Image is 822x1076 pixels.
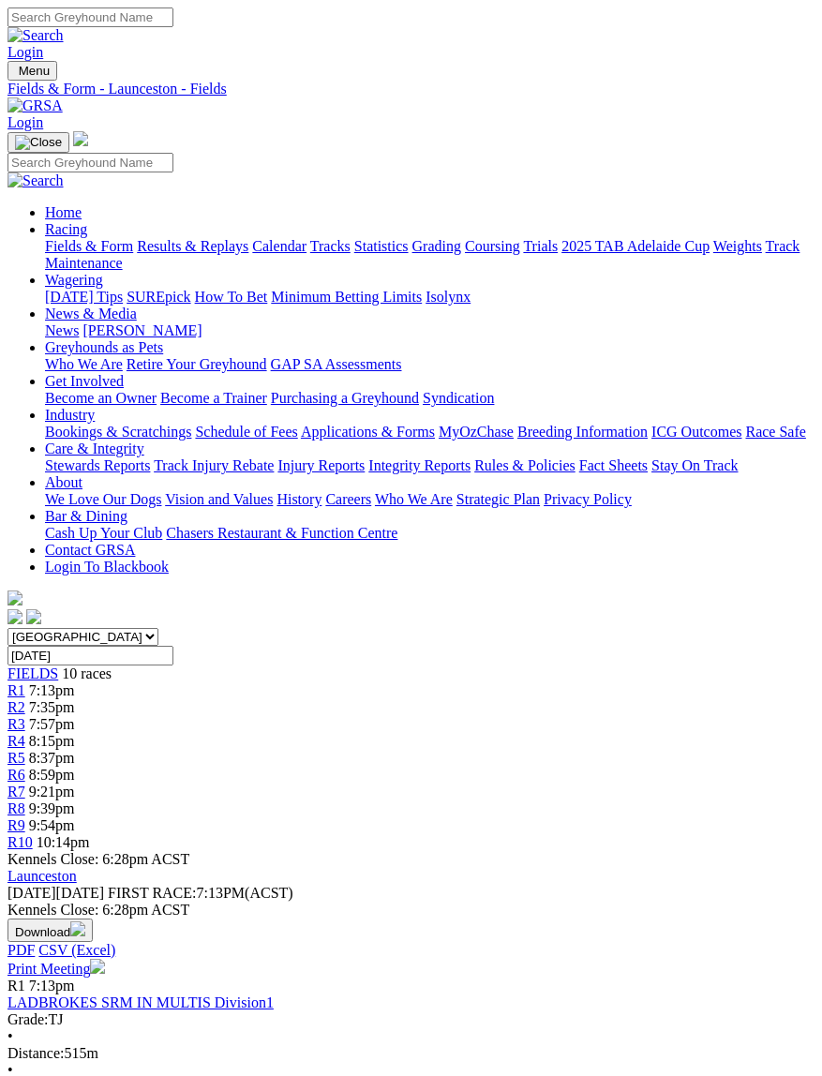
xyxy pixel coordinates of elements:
span: 7:35pm [29,699,75,715]
span: Grade: [7,1011,49,1027]
a: Weights [713,238,762,254]
img: logo-grsa-white.png [7,590,22,605]
span: R10 [7,834,33,850]
span: R2 [7,699,25,715]
span: 10:14pm [37,834,90,850]
a: Industry [45,407,95,423]
a: Purchasing a Greyhound [271,390,419,406]
a: ICG Outcomes [651,424,741,440]
a: FIELDS [7,665,58,681]
a: Home [45,204,82,220]
span: R7 [7,784,25,800]
span: 7:57pm [29,716,75,732]
a: Fields & Form [45,238,133,254]
a: LADBROKES SRM IN MULTIS Division1 [7,994,274,1010]
input: Select date [7,646,173,665]
a: Track Injury Rebate [154,457,274,473]
a: News & Media [45,306,137,321]
a: Applications & Forms [301,424,435,440]
div: TJ [7,1011,815,1028]
a: Stewards Reports [45,457,150,473]
a: Bookings & Scratchings [45,424,191,440]
a: Coursing [465,238,520,254]
button: Download [7,919,93,942]
img: twitter.svg [26,609,41,624]
div: Bar & Dining [45,525,815,542]
img: download.svg [70,921,85,936]
a: How To Bet [195,289,268,305]
span: 8:59pm [29,767,75,783]
img: Close [15,135,62,150]
a: About [45,474,82,490]
a: GAP SA Assessments [271,356,402,372]
span: R1 [7,682,25,698]
div: Wagering [45,289,815,306]
a: Cash Up Your Club [45,525,162,541]
span: Distance: [7,1045,64,1061]
span: 10 races [62,665,112,681]
a: Results & Replays [137,238,248,254]
input: Search [7,153,173,172]
a: Who We Are [45,356,123,372]
div: Racing [45,238,815,272]
span: 9:54pm [29,817,75,833]
div: Get Involved [45,390,815,407]
input: Search [7,7,173,27]
span: • [7,1028,13,1044]
a: Injury Reports [277,457,365,473]
a: Careers [325,491,371,507]
div: Industry [45,424,815,441]
span: [DATE] [7,885,56,901]
a: We Love Our Dogs [45,491,161,507]
span: [DATE] [7,885,104,901]
a: Wagering [45,272,103,288]
a: Grading [412,238,461,254]
a: PDF [7,942,35,958]
a: Retire Your Greyhound [127,356,267,372]
a: News [45,322,79,338]
a: Fields & Form - Launceston - Fields [7,81,815,97]
a: Vision and Values [165,491,273,507]
img: Search [7,172,64,189]
div: About [45,491,815,508]
a: Tracks [310,238,351,254]
a: CSV (Excel) [38,942,115,958]
a: 2025 TAB Adelaide Cup [561,238,710,254]
a: Contact GRSA [45,542,135,558]
a: Become an Owner [45,390,157,406]
img: GRSA [7,97,63,114]
span: R4 [7,733,25,749]
span: Kennels Close: 6:28pm ACST [7,851,189,867]
div: Greyhounds as Pets [45,356,815,373]
a: R5 [7,750,25,766]
a: Get Involved [45,373,124,389]
a: R3 [7,716,25,732]
div: Download [7,942,815,959]
button: Toggle navigation [7,132,69,153]
span: 7:13pm [29,682,75,698]
div: Care & Integrity [45,457,815,474]
span: R8 [7,800,25,816]
a: [DATE] Tips [45,289,123,305]
div: Kennels Close: 6:28pm ACST [7,902,815,919]
a: Integrity Reports [368,457,471,473]
span: FIRST RACE: [108,885,196,901]
a: Become a Trainer [160,390,267,406]
a: R9 [7,817,25,833]
button: Toggle navigation [7,61,57,81]
a: Login [7,44,43,60]
img: printer.svg [90,959,105,974]
a: Calendar [252,238,306,254]
span: Menu [19,64,50,78]
span: R1 [7,978,25,994]
a: MyOzChase [439,424,514,440]
span: 9:39pm [29,800,75,816]
a: Who We Are [375,491,453,507]
a: Racing [45,221,87,237]
span: R6 [7,767,25,783]
span: 7:13pm [29,978,75,994]
a: Print Meeting [7,961,105,977]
